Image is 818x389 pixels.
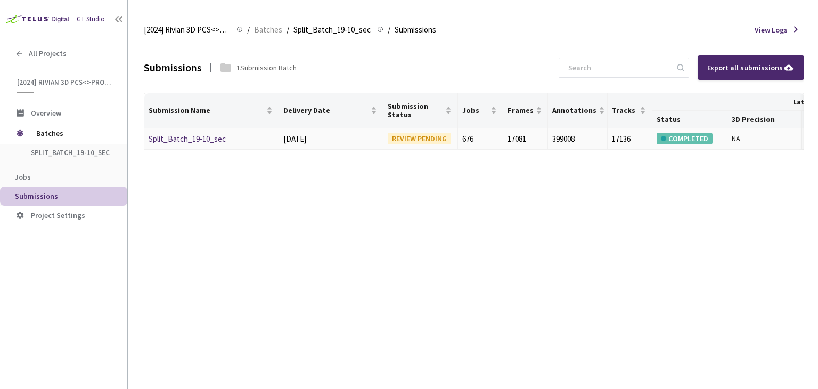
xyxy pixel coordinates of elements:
[15,172,31,182] span: Jobs
[149,134,226,144] a: Split_Batch_19-10_sec
[462,106,488,115] span: Jobs
[383,93,458,128] th: Submission Status
[508,106,534,115] span: Frames
[503,93,548,128] th: Frames
[15,191,58,201] span: Submissions
[755,24,788,36] span: View Logs
[287,23,289,36] li: /
[732,133,797,144] div: NA
[279,93,383,128] th: Delivery Date
[247,23,250,36] li: /
[458,93,503,128] th: Jobs
[388,23,390,36] li: /
[552,133,603,145] div: 399008
[254,23,282,36] span: Batches
[283,133,379,145] div: [DATE]
[144,93,279,128] th: Submission Name
[17,78,112,87] span: [2024] Rivian 3D PCS<>Production
[612,106,637,115] span: Tracks
[388,133,451,144] div: REVIEW PENDING
[508,133,543,145] div: 17081
[462,133,498,145] div: 676
[562,58,675,77] input: Search
[657,133,713,144] div: COMPLETED
[144,59,202,76] div: Submissions
[652,111,727,128] th: Status
[252,23,284,35] a: Batches
[283,106,369,115] span: Delivery Date
[727,111,802,128] th: 3D Precision
[552,106,596,115] span: Annotations
[395,23,436,36] span: Submissions
[77,14,105,25] div: GT Studio
[548,93,608,128] th: Annotations
[293,23,371,36] span: Split_Batch_19-10_sec
[31,108,61,118] span: Overview
[31,148,110,157] span: Split_Batch_19-10_sec
[31,210,85,220] span: Project Settings
[29,49,67,58] span: All Projects
[612,133,648,145] div: 17136
[388,102,443,119] span: Submission Status
[149,106,264,115] span: Submission Name
[36,123,109,144] span: Batches
[707,62,795,74] div: Export all submissions
[608,93,652,128] th: Tracks
[236,62,297,74] div: 1 Submission Batch
[144,23,230,36] span: [2024] Rivian 3D PCS<>Production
